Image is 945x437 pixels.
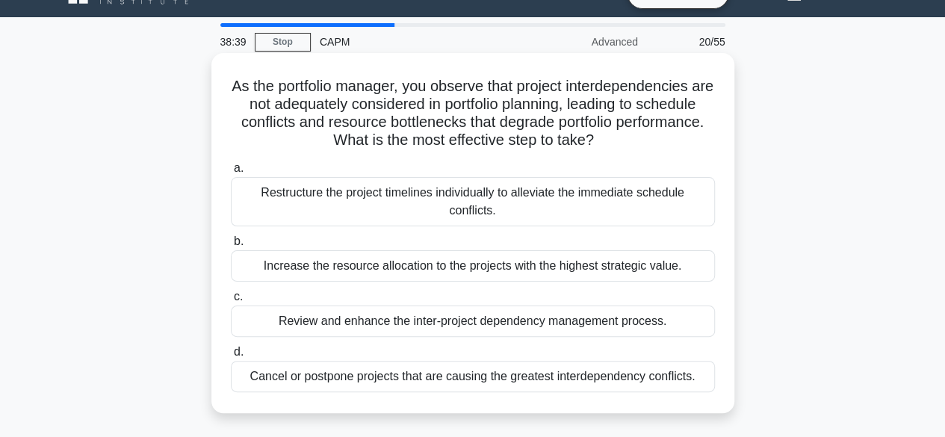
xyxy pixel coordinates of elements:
div: CAPM [311,27,516,57]
span: b. [234,235,244,247]
div: Review and enhance the inter-project dependency management process. [231,306,715,337]
div: Restructure the project timelines individually to alleviate the immediate schedule conflicts. [231,177,715,226]
a: Stop [255,33,311,52]
span: a. [234,161,244,174]
div: 20/55 [647,27,734,57]
span: d. [234,345,244,358]
div: Cancel or postpone projects that are causing the greatest interdependency conflicts. [231,361,715,392]
div: Increase the resource allocation to the projects with the highest strategic value. [231,250,715,282]
div: 38:39 [211,27,255,57]
h5: As the portfolio manager, you observe that project interdependencies are not adequately considere... [229,77,716,150]
div: Advanced [516,27,647,57]
span: c. [234,290,243,303]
